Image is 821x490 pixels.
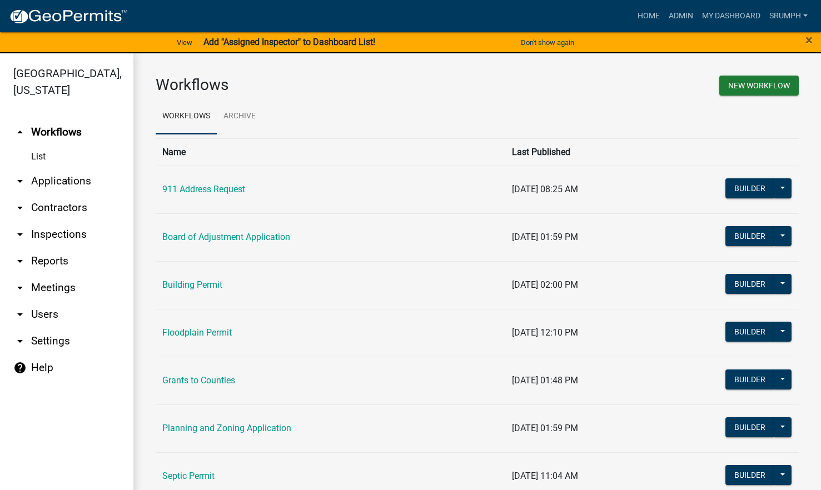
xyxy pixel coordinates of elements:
th: Name [156,138,505,166]
a: Admin [664,6,698,27]
button: Builder [725,465,774,485]
th: Last Published [505,138,651,166]
i: arrow_drop_down [13,281,27,294]
span: [DATE] 02:00 PM [512,279,578,290]
i: arrow_drop_down [13,201,27,214]
a: Board of Adjustment Application [162,232,290,242]
i: arrow_drop_down [13,228,27,241]
a: Archive [217,99,262,134]
a: Home [633,6,664,27]
button: Builder [725,417,774,437]
a: Building Permit [162,279,222,290]
a: 911 Address Request [162,184,245,194]
button: Builder [725,226,774,246]
i: arrow_drop_up [13,126,27,139]
span: [DATE] 08:25 AM [512,184,578,194]
h3: Workflows [156,76,469,94]
strong: Add "Assigned Inspector" to Dashboard List! [203,37,375,47]
button: New Workflow [719,76,799,96]
button: Builder [725,178,774,198]
span: [DATE] 01:59 PM [512,423,578,433]
button: Close [805,33,813,47]
span: [DATE] 12:10 PM [512,327,578,338]
a: srumph [765,6,812,27]
span: × [805,32,813,48]
a: View [172,33,197,52]
a: Grants to Counties [162,375,235,386]
a: Workflows [156,99,217,134]
i: help [13,361,27,374]
button: Builder [725,369,774,389]
button: Builder [725,322,774,342]
i: arrow_drop_down [13,174,27,188]
i: arrow_drop_down [13,254,27,268]
a: Planning and Zoning Application [162,423,291,433]
span: [DATE] 01:59 PM [512,232,578,242]
a: My Dashboard [698,6,765,27]
button: Builder [725,274,774,294]
span: [DATE] 11:04 AM [512,471,578,481]
button: Don't show again [516,33,579,52]
a: Floodplain Permit [162,327,232,338]
i: arrow_drop_down [13,334,27,348]
span: [DATE] 01:48 PM [512,375,578,386]
a: Septic Permit [162,471,215,481]
i: arrow_drop_down [13,308,27,321]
